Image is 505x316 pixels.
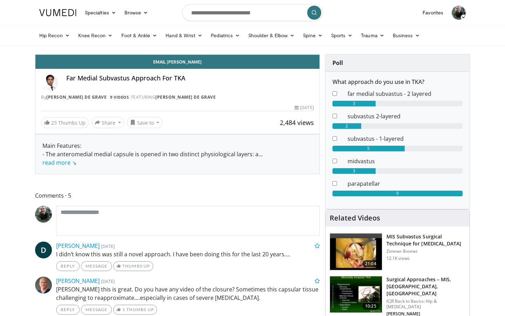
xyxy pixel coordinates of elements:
[342,134,468,143] dd: subvastus - 1-layered
[386,233,465,247] h3: MIS Subvastus Surgical Technique for [MEDICAL_DATA]
[357,28,389,42] a: Trauma
[330,233,465,270] a: 21:04 MIS Subvastus Surgical Technique for [MEDICAL_DATA] Zimmer Biomet 12.1K views
[81,305,112,315] a: Message
[120,6,153,20] a: Browse
[56,242,100,250] a: [PERSON_NAME]
[41,94,314,100] div: By FEATURING
[342,112,468,120] dd: subvastus 2-layered
[330,233,382,270] img: Picture_13_0_2.png.150x105_q85_crop-smart_upscale.jpg
[332,146,405,151] div: 5
[108,94,131,100] a: 9 Videos
[207,28,244,42] a: Pediatrics
[362,260,379,267] span: 21:04
[101,243,115,249] small: [DATE]
[342,90,468,98] dd: far medial subvastus - 2 layered
[51,119,57,126] span: 23
[39,9,76,16] img: VuMedi Logo
[117,28,162,42] a: Foot & Ankle
[101,278,115,284] small: [DATE]
[299,28,326,42] a: Spine
[46,94,107,100] a: [PERSON_NAME] de Grave
[452,6,466,20] img: Avatar
[56,285,320,302] p: [PERSON_NAME] this is great. Do you have any video of the closure? Sometimes this capsular tissue...
[332,168,376,174] div: 3
[386,249,465,254] p: Zimmer Biomet
[41,117,89,128] a: 23 Thumbs Up
[161,28,207,42] a: Hand & Wrist
[56,261,80,271] a: Reply
[389,28,424,42] a: Business
[56,305,80,315] a: Reply
[35,191,320,200] span: Comments 5
[113,305,157,315] a: 1 Thumbs Up
[35,54,319,55] video-js: Video Player
[155,94,216,100] a: [PERSON_NAME] de Grave
[362,303,379,310] span: 10:25
[386,298,465,310] p: ICJR Back to Basics: Hip & [MEDICAL_DATA]
[113,261,153,271] a: Thumbs Up
[35,277,52,294] img: Avatar
[330,214,380,222] h4: Related Videos
[332,191,463,196] div: 9
[74,28,117,42] a: Knee Recon
[35,206,52,223] img: Avatar
[342,179,468,188] dd: parapatellar
[244,28,299,42] a: Shoulder & Elbow
[332,123,362,129] div: 2
[42,159,76,166] a: read more ↘
[35,242,52,258] a: D
[332,101,376,106] div: 3
[332,79,463,85] h6: What approach do you use in TKA?
[92,117,124,128] button: Share
[81,6,120,20] a: Specialties
[182,4,323,21] input: Search topics, interventions
[342,157,468,165] dd: midvastus
[386,276,465,297] h3: Surgical Approaches – MIS, [GEOGRAPHIC_DATA], [GEOGRAPHIC_DATA]
[41,74,58,91] img: Avatar
[35,55,319,69] a: Email [PERSON_NAME]
[42,141,312,167] div: Main Features: - The anteromedial medial capsule is opened in two distinct physiological layers: a
[327,28,357,42] a: Sports
[56,250,320,258] p: I didn’t know this was still a novel approach. I have been doing this for the last 20 years….
[386,256,410,261] p: 12.1K views
[66,74,314,82] h4: Far Medial Subvastus Approach For TKA
[332,59,343,67] strong: Poll
[127,117,163,128] button: Save to
[35,28,74,42] a: Hip Recon
[295,105,314,111] div: [DATE]
[122,307,125,312] span: 1
[56,277,100,285] a: [PERSON_NAME]
[81,261,112,271] a: Message
[280,118,314,127] span: 2,484 views
[330,276,382,313] img: 294539_0000_1.png.150x105_q85_crop-smart_upscale.jpg
[418,6,447,20] a: Favorites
